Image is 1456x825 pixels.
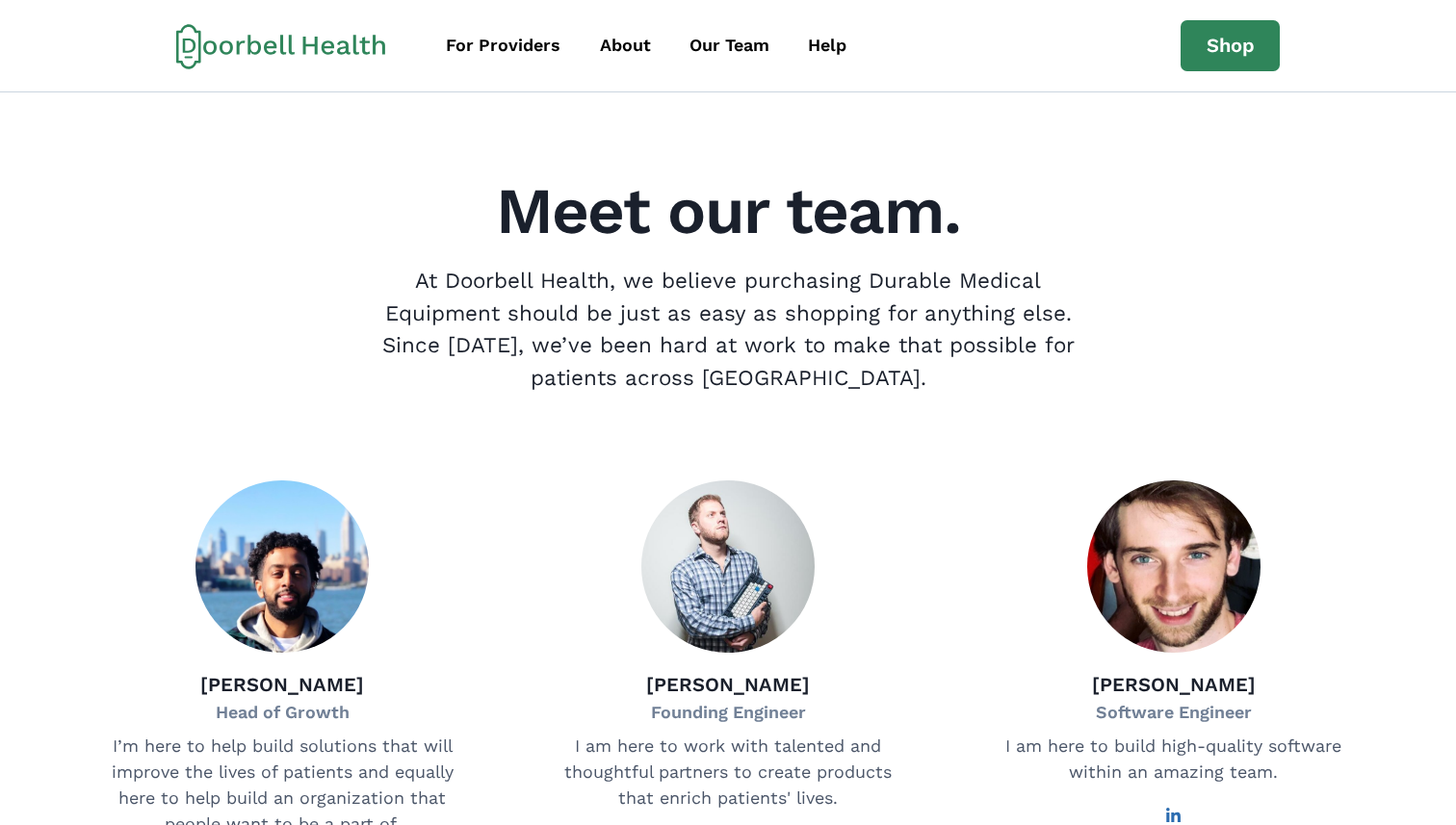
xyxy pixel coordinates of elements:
[366,265,1091,394] p: At Doorbell Health, we believe purchasing Durable Medical Equipment should be just as easy as sho...
[646,700,810,726] p: Founding Engineer
[1181,20,1281,72] a: Shop
[556,734,900,812] p: I am here to work with talented and thoughtful partners to create products that enrich patients' ...
[791,24,864,67] a: Help
[195,480,368,653] img: Fadhi Ali
[672,24,787,67] a: Our Team
[689,33,769,59] div: Our Team
[446,33,560,59] div: For Providers
[1092,670,1256,699] p: [PERSON_NAME]
[429,24,579,67] a: For Providers
[1087,480,1260,653] img: Agustín Brandoni
[72,179,1384,244] h2: Meet our team.
[583,24,668,67] a: About
[1001,734,1346,786] p: I am here to build high-quality software within an amazing team.
[200,670,364,699] p: [PERSON_NAME]
[646,670,810,699] p: [PERSON_NAME]
[1092,700,1256,726] p: Software Engineer
[641,480,814,653] img: Drew Baumann
[200,700,364,726] p: Head of Growth
[600,33,651,59] div: About
[808,33,846,59] div: Help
